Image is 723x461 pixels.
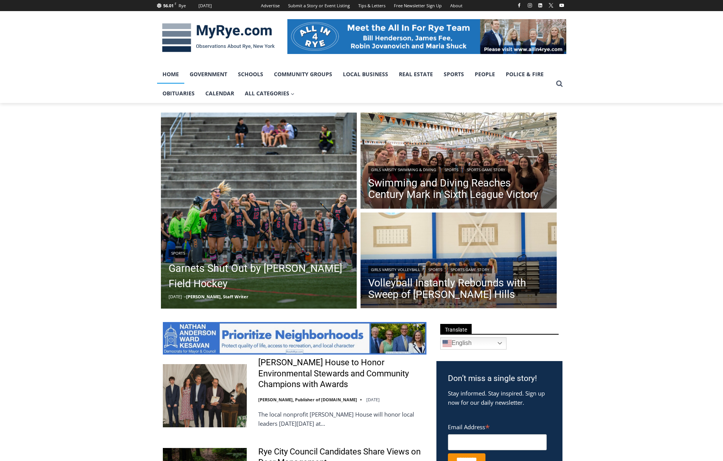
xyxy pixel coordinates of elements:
nav: Primary Navigation [157,65,552,103]
a: Instagram [525,1,534,10]
div: | | [368,164,549,173]
a: Real Estate [393,65,438,84]
div: Rye [179,2,186,9]
a: Sports [426,266,445,273]
img: MyRye.com [157,18,280,58]
a: Read More Swimming and Diving Reaches Century Mark in Sixth League Victory [361,113,557,211]
a: Sports [442,166,461,173]
div: [DATE] [198,2,212,9]
a: Swimming and Diving Reaches Century Mark in Sixth League Victory [368,177,549,200]
a: All Categories [239,84,300,103]
span: 56.01 [163,3,174,8]
a: [PERSON_NAME], Publisher of [DOMAIN_NAME] [258,397,357,402]
a: YouTube [557,1,566,10]
img: (PHOTO: The Rye Field Hockey team celebrating on September 16, 2025. Credit: Maureen Tsuchida.) [161,113,357,309]
a: Sports [438,65,469,84]
span: Translate [440,324,472,334]
p: The local nonprofit [PERSON_NAME] House will honor local leaders [DATE][DATE] at… [258,410,426,428]
span: All Categories [245,89,295,98]
a: [PERSON_NAME] House to Honor Environmental Stewards and Community Champions with Awards [258,357,426,390]
img: Wainwright House to Honor Environmental Stewards and Community Champions with Awards [163,364,247,427]
a: Sports Game Story [464,166,508,173]
a: Community Groups [269,65,338,84]
h3: Don’t miss a single story! [448,373,551,385]
a: Linkedin [536,1,545,10]
span: – [184,294,186,299]
button: View Search Form [552,77,566,91]
a: Obituaries [157,84,200,103]
label: Email Address [448,419,547,433]
time: [DATE] [169,294,182,299]
a: Garnets Shut Out by [PERSON_NAME] Field Hockey [169,261,349,291]
a: Girls Varsity Volleyball [368,266,423,273]
a: Read More Garnets Shut Out by Horace Greeley Field Hockey [161,113,357,309]
a: Read More Volleyball Instantly Rebounds with Sweep of Byram Hills [361,213,557,311]
a: Sports Game Story [448,266,492,273]
time: [DATE] [366,397,380,402]
a: English [440,337,507,350]
a: Calendar [200,84,239,103]
a: Schools [233,65,269,84]
img: en [443,339,452,348]
a: Facebook [515,1,524,10]
a: Government [184,65,233,84]
a: X [546,1,556,10]
a: Local Business [338,65,393,84]
a: Police & Fire [500,65,549,84]
a: Volleyball Instantly Rebounds with Sweep of [PERSON_NAME] Hills [368,277,549,300]
img: (PHOTO: The 2025 Rye Varsity Volleyball team from a 3-0 win vs. Port Chester on Saturday, Septemb... [361,213,557,311]
span: F [175,2,176,6]
p: Stay informed. Stay inspired. Sign up now for our daily newsletter. [448,389,551,407]
a: Girls Varsity Swimming & Diving [368,166,439,173]
img: (PHOTO: The Rye - Rye Neck - Blind Brook Swim and Dive team from a victory on September 19, 2025.... [361,113,557,211]
div: | | [368,264,549,273]
a: [PERSON_NAME], Staff Writer [186,294,248,299]
a: Home [157,65,184,84]
img: All in for Rye [287,19,566,54]
a: People [469,65,500,84]
a: Sports [169,249,188,257]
